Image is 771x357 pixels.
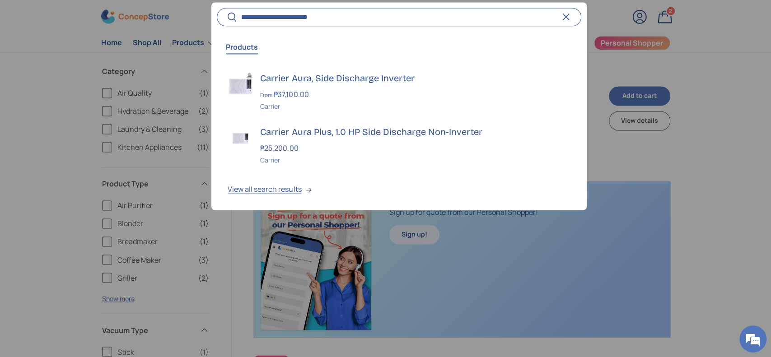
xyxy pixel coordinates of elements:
[260,143,300,153] strong: ₱25,200.00
[228,125,253,151] img: carrier-aura-plus-non-inverter-window-type-side-discharge-aircon-unit-full-view-concepstore
[148,5,170,26] div: Minimize live chat window
[211,118,586,172] a: carrier-aura-plus-non-inverter-window-type-side-discharge-aircon-unit-full-view-concepstore Carri...
[260,91,272,99] span: From
[52,114,125,205] span: We're online!
[260,125,570,138] h3: Carrier Aura Plus, 1.0 HP Side Discharge Non-Inverter
[260,155,570,165] div: Carrier
[226,37,258,57] button: Products
[5,246,172,278] textarea: Type your message and hit 'Enter'
[211,65,586,118] a: Carrier Aura, Side Discharge Inverter From ₱37,100.00 Carrier
[274,89,311,99] strong: ₱37,100.00
[47,51,152,62] div: Chat with us now
[260,102,570,111] div: Carrier
[211,172,586,210] button: View all search results
[260,72,570,84] h3: Carrier Aura, Side Discharge Inverter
